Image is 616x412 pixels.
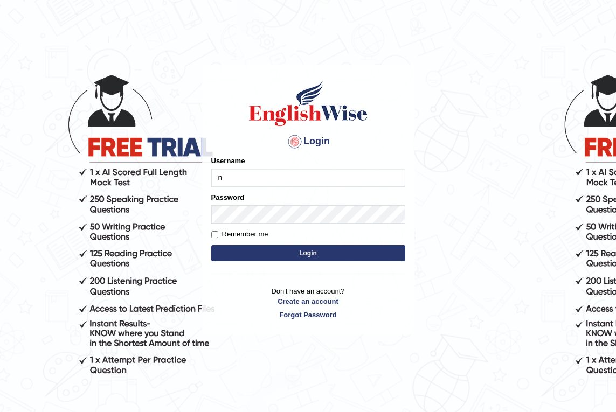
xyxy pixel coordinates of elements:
p: Don't have an account? [211,286,405,319]
label: Password [211,192,244,202]
img: Logo of English Wise sign in for intelligent practice with AI [247,79,370,128]
label: Username [211,156,245,166]
label: Remember me [211,229,268,240]
h4: Login [211,133,405,150]
a: Forgot Password [211,310,405,320]
a: Create an account [211,296,405,306]
button: Login [211,245,405,261]
input: Remember me [211,231,218,238]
